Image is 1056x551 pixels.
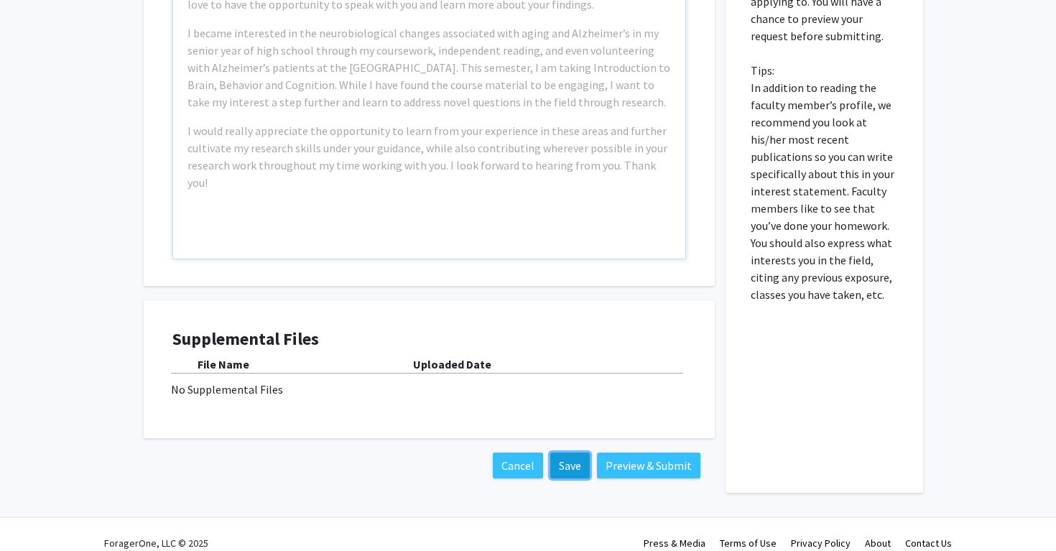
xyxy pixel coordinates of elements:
[187,24,671,111] p: I became interested in the neurobiological changes associated with aging and Alzheimer’s in my se...
[198,357,249,371] b: File Name
[550,453,590,478] button: Save
[11,486,61,540] iframe: Chat
[493,453,543,478] button: Cancel
[720,537,777,550] a: Terms of Use
[905,537,952,550] a: Contact Us
[171,381,687,398] div: No Supplemental Files
[865,537,891,550] a: About
[791,537,851,550] a: Privacy Policy
[413,357,491,371] b: Uploaded Date
[644,537,705,550] a: Press & Media
[172,329,686,350] h4: Supplemental Files
[187,122,671,191] p: I would really appreciate the opportunity to learn from your experience in these areas and furthe...
[597,453,700,478] button: Preview & Submit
